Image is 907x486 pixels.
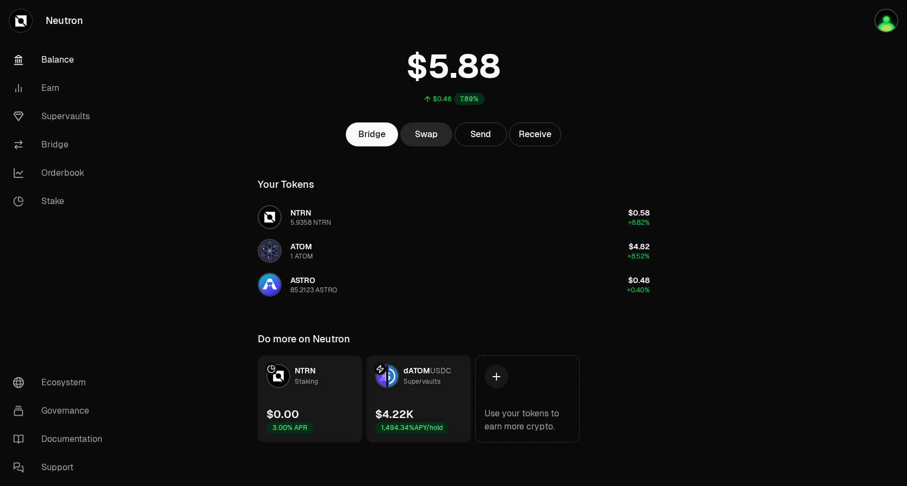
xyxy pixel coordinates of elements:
span: ASTRO [290,275,315,285]
span: NTRN [295,366,315,376]
div: $0.00 [266,407,299,422]
span: +8.82% [628,218,650,227]
a: dATOM LogoUSDC LogodATOMUSDCSupervaults$4.22K1,494.34%APY/hold [366,355,471,442]
a: Support [4,453,117,482]
span: $4.82 [629,242,650,251]
div: 7.89% [454,93,484,105]
button: ASTRO LogoASTRO85.2123 ASTRO$0.48+0.40% [251,268,656,301]
button: ATOM LogoATOM1 ATOM$4.82+8.52% [251,235,656,267]
span: USDC [430,366,451,376]
div: Do more on Neutron [258,331,350,347]
div: $0.46 [433,95,452,103]
a: NTRN LogoNTRNStaking$0.003.00% APR [258,355,362,442]
span: +8.52% [628,252,650,261]
a: Stake [4,187,117,216]
div: 85.2123 ASTRO [290,286,337,294]
a: Supervaults [4,102,117,131]
div: Supervaults [403,376,440,387]
a: Documentation [4,425,117,453]
div: 5.9358 NTRN [290,218,331,227]
button: Send [455,122,507,146]
a: Use your tokens to earn more crypto. [475,355,580,442]
a: Earn [4,74,117,102]
a: Ecosystem [4,368,117,397]
span: $0.58 [628,208,650,218]
a: Orderbook [4,159,117,187]
span: ATOM [290,242,312,251]
span: +0.40% [627,286,650,294]
a: Governance [4,397,117,425]
div: Staking [295,376,318,387]
a: Balance [4,46,117,74]
a: Swap [400,122,452,146]
img: ASTRO Logo [259,274,281,296]
a: Bridge [346,122,398,146]
button: NTRN LogoNTRN5.9358 NTRN$0.58+8.82% [251,201,656,233]
a: Bridge [4,131,117,159]
div: Your Tokens [258,177,314,192]
img: NTRN Logo [259,206,281,228]
img: drop [874,9,898,33]
span: dATOM [403,366,430,376]
div: Use your tokens to earn more crypto. [484,407,570,433]
img: dATOM Logo [376,365,386,387]
button: Receive [509,122,561,146]
div: 3.00% APR [266,422,313,434]
span: $0.48 [628,275,650,285]
div: 1,494.34% APY/hold [375,422,449,434]
img: ATOM Logo [259,240,281,262]
span: NTRN [290,208,311,218]
div: 1 ATOM [290,252,313,261]
img: USDC Logo [388,365,398,387]
img: NTRN Logo [268,365,289,387]
div: $4.22K [375,407,413,422]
